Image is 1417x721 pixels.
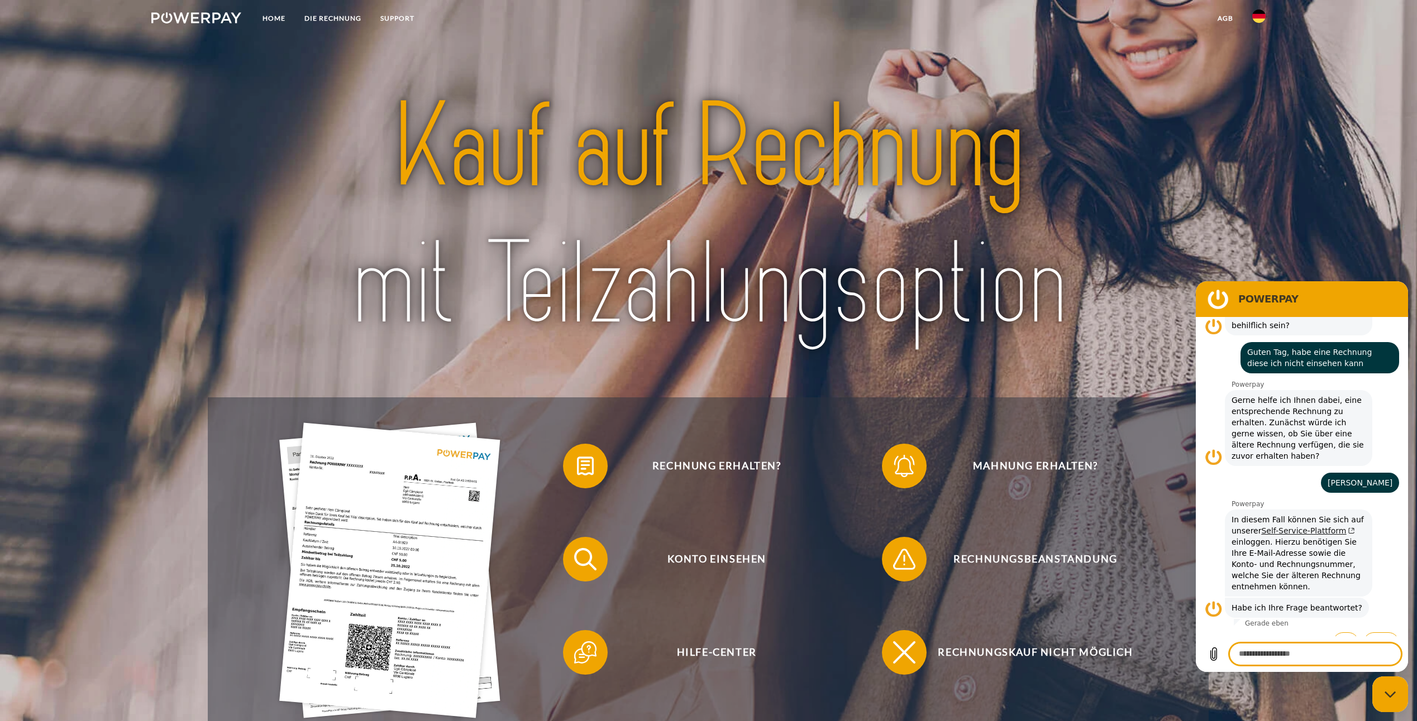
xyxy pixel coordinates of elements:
[882,537,1172,581] button: Rechnungsbeanstandung
[295,8,371,28] a: DIE RECHNUNG
[580,537,853,581] span: Konto einsehen
[571,638,599,666] img: qb_help.svg
[563,630,853,675] button: Hilfe-Center
[279,422,500,718] img: single_invoice_powerpay_de.jpg
[899,537,1172,581] span: Rechnungsbeanstandung
[266,72,1151,360] img: title-powerpay_de.svg
[571,452,599,480] img: qb_bill.svg
[253,8,295,28] a: Home
[1196,281,1408,672] iframe: Messaging-Fenster
[580,630,853,675] span: Hilfe-Center
[890,638,918,666] img: qb_close.svg
[882,444,1172,488] button: Mahnung erhalten?
[563,537,853,581] button: Konto einsehen
[371,8,424,28] a: SUPPORT
[151,12,241,23] img: logo-powerpay-white.svg
[890,545,918,573] img: qb_warning.svg
[571,545,599,573] img: qb_search.svg
[899,444,1172,488] span: Mahnung erhalten?
[1252,9,1266,23] img: de
[899,630,1172,675] span: Rechnungskauf nicht möglich
[563,444,853,488] button: Rechnung erhalten?
[882,630,1172,675] button: Rechnungskauf nicht möglich
[580,444,853,488] span: Rechnung erhalten?
[1208,8,1243,28] a: agb
[1372,676,1408,712] iframe: Schaltfläche zum Öffnen des Messaging-Fensters; Konversation läuft
[890,452,918,480] img: qb_bell.svg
